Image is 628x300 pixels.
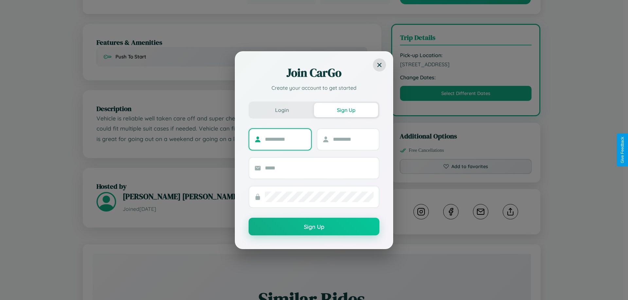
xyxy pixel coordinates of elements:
[249,84,379,92] p: Create your account to get started
[249,65,379,81] h2: Join CarGo
[314,103,378,117] button: Sign Up
[250,103,314,117] button: Login
[249,218,379,235] button: Sign Up
[620,137,625,163] div: Give Feedback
